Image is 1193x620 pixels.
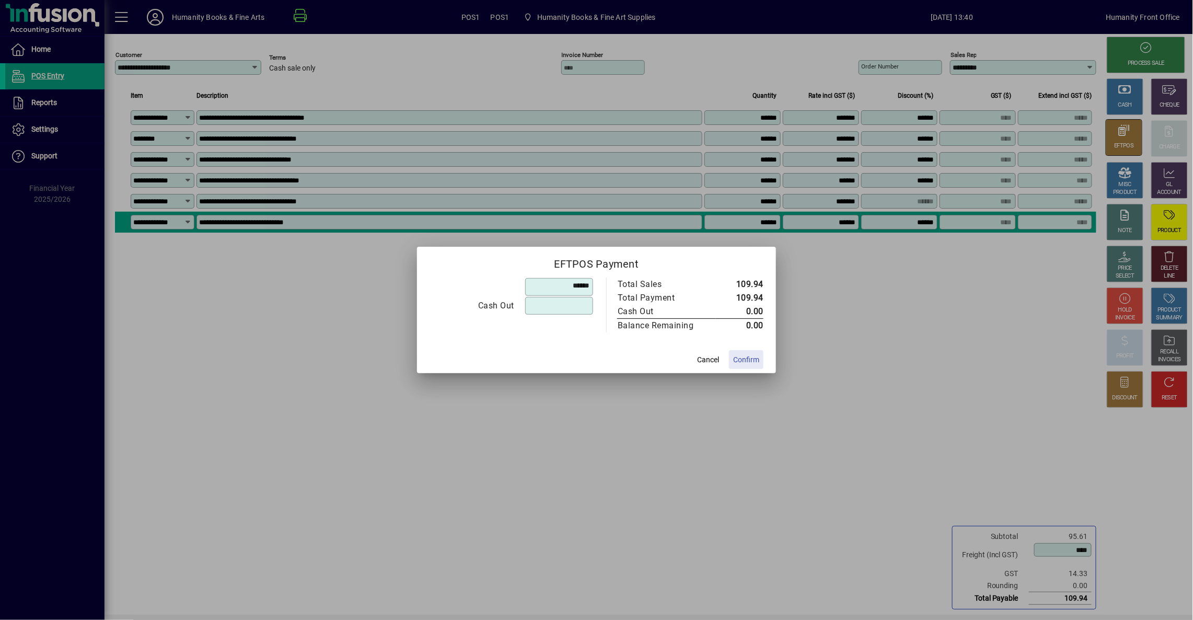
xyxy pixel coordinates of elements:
[733,354,759,365] span: Confirm
[691,350,725,369] button: Cancel
[697,354,719,365] span: Cancel
[617,278,716,291] td: Total Sales
[417,247,776,277] h2: EFTPOS Payment
[716,305,763,319] td: 0.00
[618,319,705,332] div: Balance Remaining
[618,305,705,318] div: Cash Out
[729,350,763,369] button: Confirm
[716,278,763,291] td: 109.94
[430,300,514,312] div: Cash Out
[716,319,763,333] td: 0.00
[716,291,763,305] td: 109.94
[617,291,716,305] td: Total Payment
